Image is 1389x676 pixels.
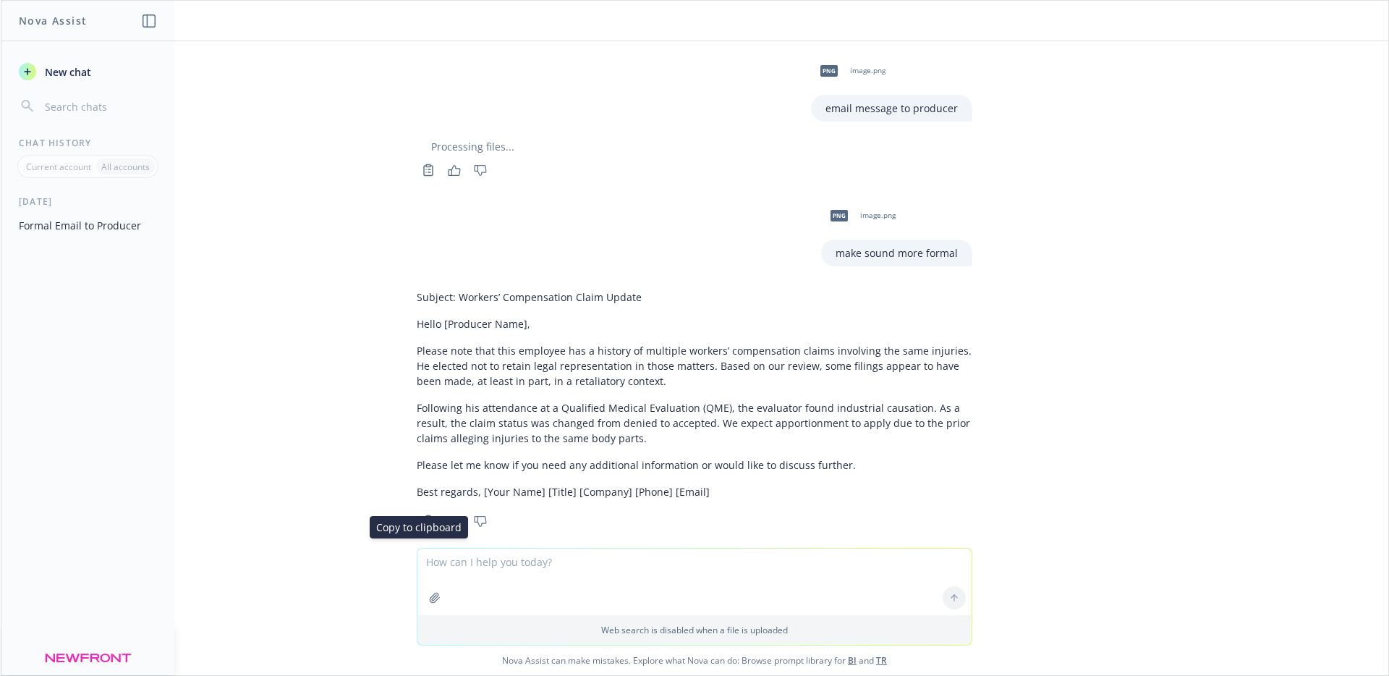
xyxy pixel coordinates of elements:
p: Please let me know if you need any additional information or would like to discuss further. [417,457,972,473]
span: image.png [860,211,896,220]
svg: Copy to clipboard [422,515,435,528]
p: Following his attendance at a Qualified Medical Evaluation (QME), the evaluator found industrial ... [417,400,972,446]
button: Thumbs down [469,160,492,180]
span: png [831,210,848,221]
span: image.png [850,66,885,75]
p: Best regards, [Your Name] [Title] [Company] [Phone] [Email] [417,484,972,499]
span: png [820,65,838,76]
p: Web search is disabled when a file is uploaded [426,624,963,636]
div: [DATE] [1,195,174,208]
span: Nova Assist can make mistakes. Explore what Nova can do: Browse prompt library for and [7,646,1382,675]
div: Chat History [1,137,174,149]
div: pngimage.png [811,53,888,89]
p: make sound more formal [836,245,958,261]
p: Subject: Workers’ Compensation Claim Update [417,290,972,305]
p: email message to producer [825,101,958,116]
p: Copy to clipboard [376,520,462,535]
svg: Copy to clipboard [422,164,435,177]
p: Please note that this employee has a history of multiple workers’ compensation claims involving t... [417,343,972,389]
button: Formal Email to Producer [13,214,163,237]
a: TR [876,654,887,667]
h1: Nova Assist [19,13,87,28]
a: BI [848,654,857,667]
div: Processing files... [417,139,972,154]
p: All accounts [101,161,150,173]
p: Hello [Producer Name], [417,316,972,331]
input: Search chats [42,96,157,117]
button: New chat [13,59,163,85]
span: New chat [42,64,91,80]
div: pngimage.png [821,198,899,234]
button: Thumbs down [469,511,492,531]
p: Current account [26,161,91,173]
